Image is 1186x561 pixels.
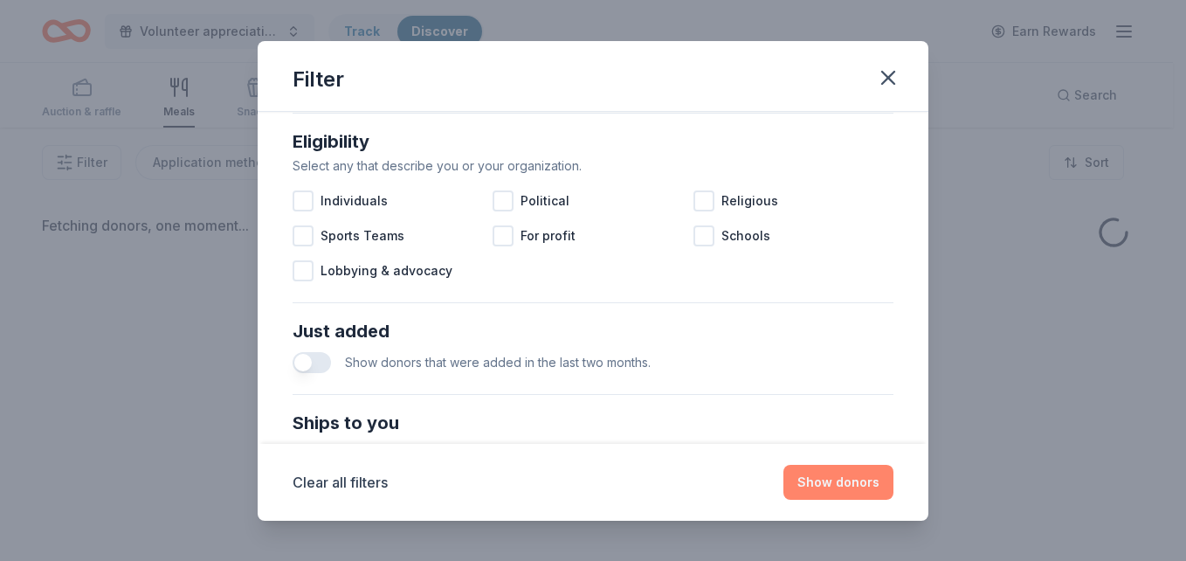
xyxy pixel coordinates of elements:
[293,409,893,437] div: Ships to you
[721,225,770,246] span: Schools
[783,465,893,500] button: Show donors
[721,190,778,211] span: Religious
[321,190,388,211] span: Individuals
[293,156,893,177] div: Select any that describe you or your organization.
[321,225,404,246] span: Sports Teams
[521,225,576,246] span: For profit
[293,128,893,156] div: Eligibility
[293,317,893,345] div: Just added
[321,260,452,281] span: Lobbying & advocacy
[293,472,388,493] button: Clear all filters
[345,355,651,370] span: Show donors that were added in the last two months.
[521,190,569,211] span: Political
[293,66,344,93] div: Filter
